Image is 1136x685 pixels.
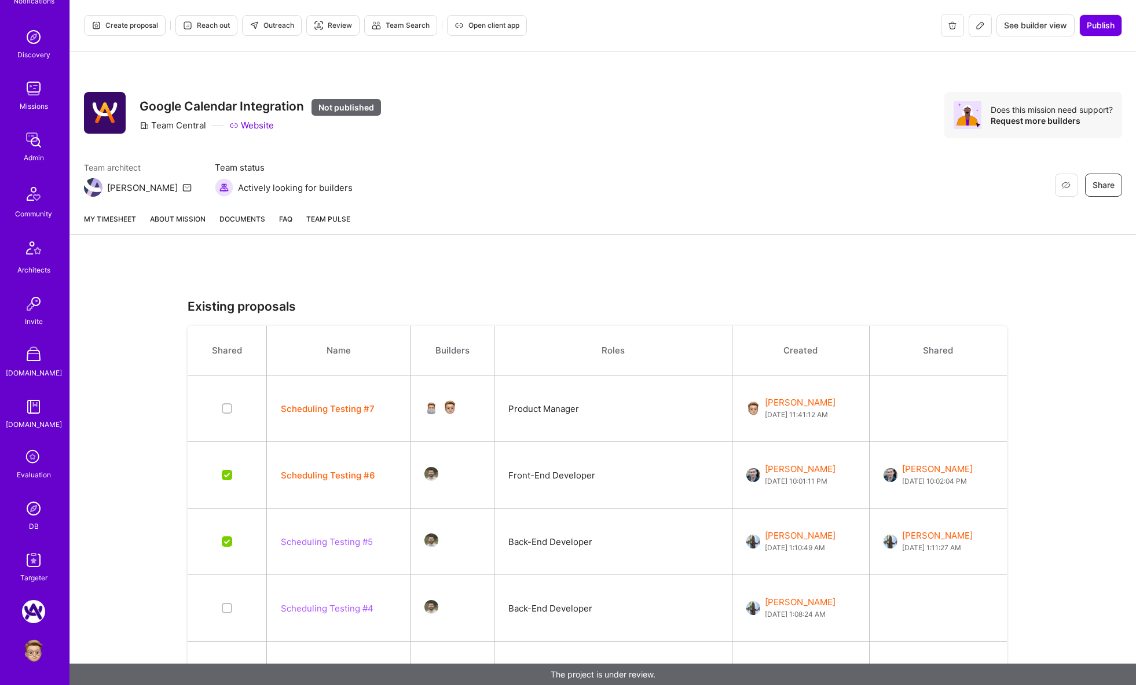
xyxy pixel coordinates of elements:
div: Evaluation [17,469,51,481]
button: Scheduling Testing #5 [281,536,373,548]
button: Share [1085,174,1122,197]
span: Outreach [250,20,294,31]
th: Builders [411,326,494,375]
img: User Avatar [443,400,457,414]
td: Product Manager [494,375,732,442]
div: [DOMAIN_NAME] [6,367,62,379]
i: icon CompanyGray [140,121,149,130]
div: Community [15,208,52,220]
img: User Avatar [884,468,897,482]
a: User Avatar[PERSON_NAME][DATE] 1:11:27 AM [884,529,992,554]
button: Scheduling Testing #6 [281,469,375,481]
img: Avatar [954,101,981,129]
h3: Existing proposals [188,299,1018,314]
a: Website [229,119,274,131]
a: User Avatar[PERSON_NAME][DATE] 11:41:12 AM [746,396,855,421]
button: Create proposal [84,15,166,36]
div: Discovery [17,49,50,61]
span: Publish [1087,20,1115,31]
span: [DATE] 11:41:12 AM [765,408,835,421]
td: Back-End Developer [494,575,732,642]
div: Not published [312,99,381,116]
button: Outreach [242,15,302,36]
td: Back-End Developer [494,509,732,575]
div: [PERSON_NAME] [765,529,835,554]
a: Scheduling Testing #6 [281,470,375,481]
img: User Avatar [424,400,438,414]
div: Targeter [20,572,47,584]
div: Request more builders [991,115,1113,126]
img: User Avatar [746,535,760,548]
th: Roles [494,326,732,375]
div: [DOMAIN_NAME] [6,418,62,430]
th: Shared [870,326,1007,375]
a: User Avatar[PERSON_NAME][DATE] 1:08:24 AM [746,596,855,620]
img: User Avatar [424,600,438,614]
i: icon Mail [182,183,192,192]
div: DB [29,520,39,532]
img: Skill Targeter [22,548,45,572]
button: Scheduling Testing #7 [281,403,375,415]
span: Open client app [455,20,519,31]
img: Team Architect [84,178,102,197]
a: Documents [219,213,265,234]
a: Scheduling Testing #4 [281,603,373,614]
button: See builder view [996,14,1075,36]
img: A.Team: Google Calendar Integration Testing [22,600,45,623]
td: Front-End Developer [494,442,732,509]
span: [DATE] 1:08:24 AM [765,608,835,620]
div: [PERSON_NAME] [765,396,835,421]
span: Team Search [372,20,430,31]
span: Team status [215,161,353,174]
div: The project is under review. [69,664,1136,685]
div: Invite [25,315,43,327]
img: Invite [22,292,45,315]
span: [DATE] 10:01:11 PM [765,475,835,487]
div: [PERSON_NAME] [765,596,835,620]
a: Scheduling Testing #5 [281,536,373,547]
a: User Avatar[PERSON_NAME][DATE] 10:02:04 PM [884,463,992,487]
a: User Avatar [424,472,443,483]
div: [PERSON_NAME] [765,463,835,487]
div: Missions [20,100,48,112]
a: My timesheet [84,213,136,234]
i: icon EyeClosed [1061,181,1071,190]
a: User Avatar [424,539,443,550]
span: Team architect [84,161,192,174]
img: discovery [22,25,45,49]
img: admin teamwork [22,128,45,152]
div: Architects [17,264,50,276]
span: See builder view [1004,20,1067,31]
button: Review [306,15,360,36]
img: User Avatar [424,533,438,547]
i: icon Proposal [91,21,101,30]
button: Publish [1079,14,1122,36]
img: Company Logo [84,92,126,134]
a: User Avatar[PERSON_NAME][DATE] 10:01:11 PM [746,463,855,487]
button: Open client app [447,15,527,36]
img: User Avatar [746,402,760,415]
th: Name [267,326,411,375]
img: teamwork [22,77,45,100]
a: User Avatar [424,605,443,616]
img: User Avatar [884,535,897,548]
img: User Avatar [746,601,760,615]
a: User Avatar [19,639,48,662]
span: Reach out [183,20,230,31]
img: Actively looking for builders [215,178,233,197]
div: [PERSON_NAME] [902,529,973,554]
a: Scheduling Testing #7 [281,403,375,414]
img: Admin Search [22,497,45,520]
i: icon Targeter [314,21,323,30]
img: User Avatar [746,468,760,482]
img: Community [20,180,47,208]
a: About Mission [150,213,206,234]
img: A Store [22,344,45,367]
th: Shared [188,326,266,375]
span: Team Pulse [306,215,350,223]
div: Admin [24,152,44,164]
a: A.Team: Google Calendar Integration Testing [19,600,48,623]
a: User Avatar[PERSON_NAME][DATE] 1:10:49 AM [746,529,855,554]
span: Create proposal [91,20,158,31]
img: User Avatar [22,639,45,662]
